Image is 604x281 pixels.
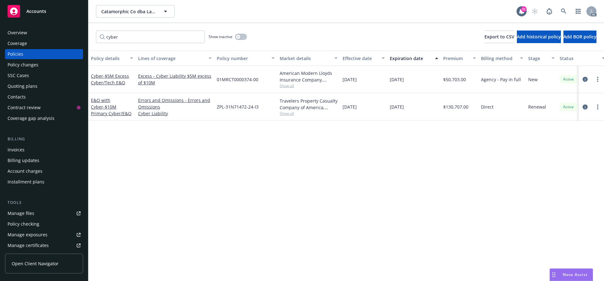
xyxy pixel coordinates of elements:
[5,166,83,176] a: Account charges
[214,51,277,66] button: Policy number
[390,76,404,83] span: [DATE]
[528,55,548,62] div: Stage
[528,76,538,83] span: New
[12,260,59,267] span: Open Client Navigator
[443,55,469,62] div: Premium
[5,49,83,59] a: Policies
[557,5,570,18] a: Search
[5,155,83,166] a: Billing updates
[543,5,556,18] a: Report a Bug
[484,31,514,43] button: Export to CSV
[563,272,588,277] span: Nova Assist
[390,55,431,62] div: Expiration date
[563,34,596,40] span: Add BOR policy
[8,92,26,102] div: Contacts
[550,269,558,281] div: Drag to move
[5,103,83,113] a: Contract review
[217,55,268,62] div: Policy number
[209,34,232,39] span: Show inactive
[5,145,83,155] a: Invoices
[277,51,340,66] button: Market details
[280,70,338,83] div: American Modern Lloyds Insurance Company, [GEOGRAPHIC_DATA] Re
[343,76,357,83] span: [DATE]
[528,104,546,110] span: Renewal
[88,51,136,66] button: Policy details
[8,103,41,113] div: Contract review
[5,60,83,70] a: Policy changes
[484,34,514,40] span: Export to CSV
[5,81,83,91] a: Quoting plans
[91,97,131,116] a: E&O with Cyber
[581,76,589,83] a: circleInformation
[387,51,441,66] button: Expiration date
[521,6,527,12] div: 31
[343,104,357,110] span: [DATE]
[8,177,44,187] div: Installment plans
[26,9,46,14] span: Accounts
[5,200,83,206] div: Tools
[390,104,404,110] span: [DATE]
[91,73,129,86] span: - $5M Excess Cyber/Tech E&O
[280,111,338,116] span: Show all
[517,31,561,43] button: Add historical policy
[8,166,42,176] div: Account charges
[8,208,34,218] div: Manage files
[5,208,83,218] a: Manage files
[5,136,83,142] div: Billing
[96,31,205,43] input: Filter by keyword...
[138,73,212,86] a: Excess - Cyber Liability $5M excess of $10M
[8,60,38,70] div: Policy changes
[563,31,596,43] button: Add BOR policy
[562,104,575,110] span: Active
[8,145,25,155] div: Invoices
[550,268,593,281] button: Nova Assist
[562,76,575,82] span: Active
[478,51,526,66] button: Billing method
[443,76,466,83] span: $50,703.00
[5,3,83,20] a: Accounts
[91,104,131,116] span: - $10M Primary Cyber/E&O
[481,76,521,83] span: Agency - Pay in full
[560,55,598,62] div: Status
[441,51,478,66] button: Premium
[517,34,561,40] span: Add historical policy
[8,155,39,166] div: Billing updates
[5,219,83,229] a: Policy checking
[91,55,126,62] div: Policy details
[8,49,23,59] div: Policies
[5,70,83,81] a: SSC Cases
[443,104,468,110] span: $130,707.00
[138,55,205,62] div: Lines of coverage
[280,98,338,111] div: Travelers Property Casualty Company of America, Travelers Insurance
[5,240,83,250] a: Manage certificates
[5,28,83,38] a: Overview
[8,230,48,240] div: Manage exposures
[5,177,83,187] a: Installment plans
[594,103,601,111] a: more
[340,51,387,66] button: Effective date
[138,110,212,117] a: Cyber Liability
[5,38,83,48] a: Coverage
[217,76,258,83] span: 01MRCT0000374-00
[280,55,331,62] div: Market details
[343,55,378,62] div: Effective date
[8,70,29,81] div: SSC Cases
[481,104,494,110] span: Direct
[581,103,589,111] a: circleInformation
[101,8,156,15] span: Catamorphic Co dba LaunchDarkly
[481,55,516,62] div: Billing method
[138,97,212,110] a: Errors and Omissions - Errors and Omissions
[8,81,37,91] div: Quoting plans
[528,5,541,18] a: Start snowing
[8,113,54,123] div: Coverage gap analysis
[8,28,27,38] div: Overview
[5,113,83,123] a: Coverage gap analysis
[5,92,83,102] a: Contacts
[8,219,39,229] div: Policy checking
[594,76,601,83] a: more
[5,230,83,240] a: Manage exposures
[526,51,557,66] button: Stage
[217,104,259,110] span: ZPL-31N71472-24-I3
[96,5,175,18] button: Catamorphic Co dba LaunchDarkly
